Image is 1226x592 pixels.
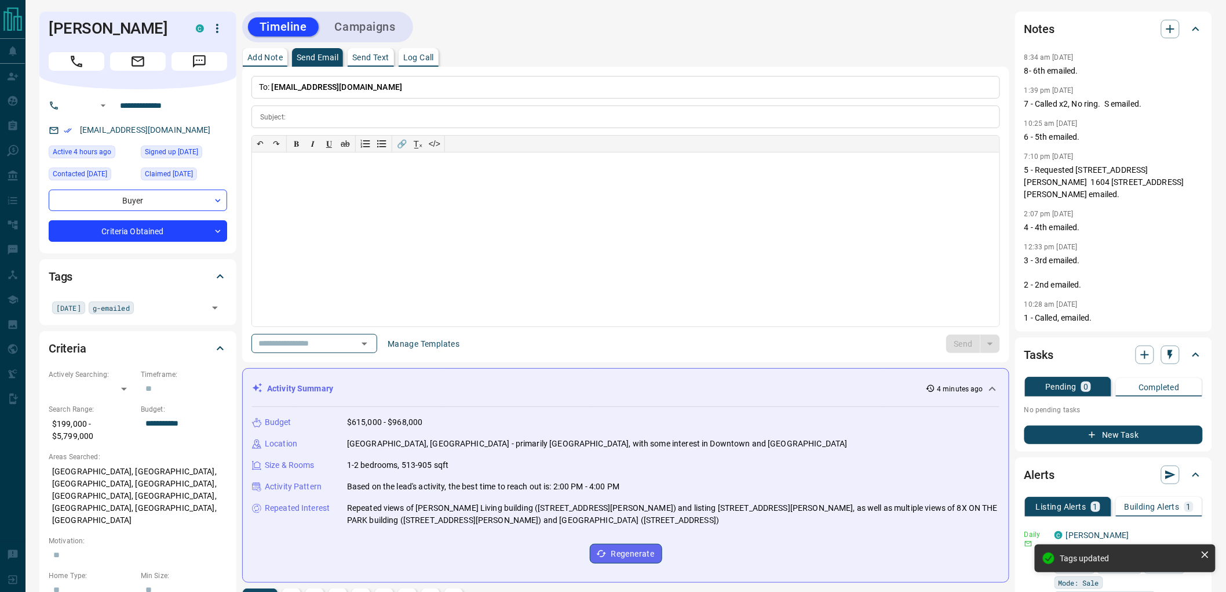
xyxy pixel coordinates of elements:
[356,336,373,352] button: Open
[260,112,286,122] p: Subject:
[141,369,227,380] p: Timeframe:
[265,459,315,471] p: Size & Rooms
[1024,131,1203,143] p: 6 - 5th emailed.
[1024,540,1032,548] svg: Email
[289,136,305,152] button: 𝐁
[403,53,434,61] p: Log Call
[1024,164,1203,201] p: 5 - Requested [STREET_ADDRESS][PERSON_NAME] 1604 [STREET_ADDRESS][PERSON_NAME] emailed.
[80,125,211,135] a: [EMAIL_ADDRESS][DOMAIN_NAME]
[49,220,227,242] div: Criteria Obtained
[1083,383,1088,391] p: 0
[347,459,448,471] p: 1-2 bedrooms, 513-905 sqft
[341,139,350,148] s: ab
[1024,466,1054,484] h2: Alerts
[141,168,227,184] div: Thu Oct 19 2017
[1024,461,1203,489] div: Alerts
[248,17,319,37] button: Timeline
[347,502,999,526] p: Repeated views of [PERSON_NAME] Living building ([STREET_ADDRESS][PERSON_NAME]) and listing [STRE...
[49,369,135,380] p: Actively Searching:
[1024,401,1203,419] p: No pending tasks
[1024,312,1203,324] p: 1 - Called, emailed.
[53,168,107,180] span: Contacted [DATE]
[590,544,662,564] button: Regenerate
[1024,346,1053,364] h2: Tasks
[946,335,1000,353] div: split button
[1024,255,1203,291] p: 3 - 3rd emailed. 2 - 2nd emailed.
[326,139,332,148] span: 𝐔
[1024,300,1078,308] p: 10:28 am [DATE]
[1054,531,1063,539] div: condos.ca
[1060,554,1196,563] div: Tags updated
[49,146,135,162] div: Sun Oct 12 2025
[265,416,291,428] p: Budget
[96,99,110,112] button: Open
[1024,86,1074,95] p: 1:39 pm [DATE]
[321,136,337,152] button: 𝐔
[49,536,227,546] p: Motivation:
[1024,20,1054,38] h2: Notes
[49,19,178,38] h1: [PERSON_NAME]
[49,452,227,462] p: Areas Searched:
[49,462,227,530] p: [GEOGRAPHIC_DATA], [GEOGRAPHIC_DATA], [GEOGRAPHIC_DATA], [GEOGRAPHIC_DATA], [GEOGRAPHIC_DATA], [G...
[251,76,1000,99] p: To:
[305,136,321,152] button: 𝑰
[49,263,227,290] div: Tags
[1024,119,1078,128] p: 10:25 am [DATE]
[53,146,111,158] span: Active 4 hours ago
[1024,210,1074,218] p: 2:07 pm [DATE]
[145,146,198,158] span: Signed up [DATE]
[1024,15,1203,43] div: Notes
[172,52,227,71] span: Message
[1024,65,1203,77] p: 8- 6th emailed.
[1024,529,1048,540] p: Daily
[381,335,466,353] button: Manage Templates
[1024,243,1078,251] p: 12:33 pm [DATE]
[1045,383,1077,391] p: Pending
[337,136,353,152] button: ab
[252,136,268,152] button: ↶
[357,136,374,152] button: Numbered list
[426,136,443,152] button: </>
[49,571,135,581] p: Home Type:
[1187,503,1191,511] p: 1
[247,53,283,61] p: Add Note
[347,438,848,450] p: [GEOGRAPHIC_DATA], [GEOGRAPHIC_DATA] - primarily [GEOGRAPHIC_DATA], with some interest in Downtow...
[347,416,423,428] p: $615,000 - $968,000
[141,404,227,415] p: Budget:
[49,168,135,184] div: Sat Sep 20 2025
[49,415,135,446] p: $199,000 - $5,799,000
[56,302,81,314] span: [DATE]
[268,136,284,152] button: ↷
[265,481,322,493] p: Activity Pattern
[49,190,227,211] div: Buyer
[272,82,403,92] span: [EMAIL_ADDRESS][DOMAIN_NAME]
[297,53,338,61] p: Send Email
[1093,503,1098,511] p: 1
[141,146,227,162] div: Thu Apr 06 2017
[1024,221,1203,234] p: 4 - 4th emailed.
[1024,152,1074,161] p: 7:10 pm [DATE]
[937,384,983,394] p: 4 minutes ago
[49,404,135,415] p: Search Range:
[1024,426,1203,444] button: New Task
[265,502,330,514] p: Repeated Interest
[347,481,619,493] p: Based on the lead's activity, the best time to reach out is: 2:00 PM - 4:00 PM
[49,339,86,358] h2: Criteria
[1036,503,1086,511] p: Listing Alerts
[352,53,389,61] p: Send Text
[1066,531,1129,540] a: [PERSON_NAME]
[374,136,390,152] button: Bullet list
[145,168,193,180] span: Claimed [DATE]
[394,136,410,152] button: 🔗
[110,52,166,71] span: Email
[1024,53,1074,61] p: 8:34 am [DATE]
[252,378,999,399] div: Activity Summary4 minutes ago
[267,383,333,395] p: Activity Summary
[323,17,407,37] button: Campaigns
[49,52,104,71] span: Call
[93,302,130,314] span: g-emailed
[49,335,227,362] div: Criteria
[1125,503,1180,511] p: Building Alerts
[265,438,297,450] p: Location
[1024,341,1203,369] div: Tasks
